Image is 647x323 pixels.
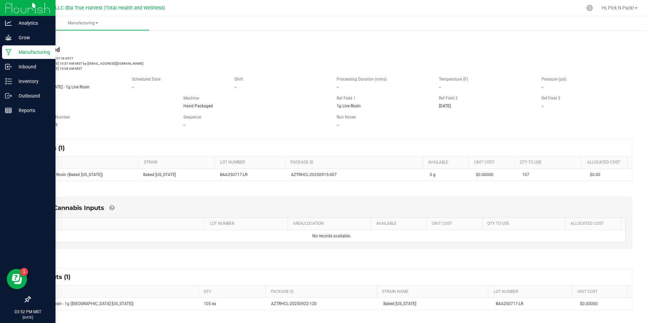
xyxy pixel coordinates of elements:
span: Machine [183,96,199,101]
a: AREA/LOCATIONSortable [293,221,368,227]
a: Unit CostSortable [432,221,479,227]
a: LOT NUMBERSortable [210,221,285,227]
span: Scheduled Date [132,77,160,82]
div: Manage settings [585,5,594,11]
span: Baked [US_STATE] [143,172,176,177]
span: Temperature (F) [439,77,468,82]
a: ITEMSortable [43,221,202,227]
span: Ref Field 3 [541,96,560,101]
td: Baked [US_STATE] [379,298,492,310]
span: Manufacturing [16,20,149,26]
span: Outputs (1) [36,273,77,281]
span: AZTRHCL-20250915-007 [291,172,337,178]
a: Allocated CostSortable [587,160,625,165]
inline-svg: Outbound [5,92,12,99]
span: BAA250717-LR [220,172,247,177]
span: Non-Cannabis Inputs [38,204,104,212]
a: PACKAGE IDSortable [271,289,374,295]
span: Sequence [183,115,201,120]
td: BAA250717-LR [492,298,576,310]
span: -- [183,123,185,127]
a: STRAINSortable [144,160,212,165]
inline-svg: Grow [5,34,12,41]
p: Inbound [12,63,52,71]
span: Pressure (psi) [541,77,566,82]
span: Run Notes [337,115,356,120]
span: g [433,172,436,177]
inline-svg: Reports [5,107,12,114]
p: MP-20250922173718-2977 [30,56,327,61]
span: $0.00000 [476,172,493,177]
p: Outbound [12,92,52,100]
span: Hand Packaged [183,104,213,108]
a: QTY TO USESortable [520,160,579,165]
p: 03:52 PM MST [3,309,52,315]
p: [DATE] [3,315,52,320]
p: Manufacturing [12,48,52,56]
div: Completed [30,45,327,54]
p: Grow [12,34,52,42]
a: LOT NUMBERSortable [494,289,569,295]
span: $0.00 [590,172,600,177]
span: -- [337,123,339,127]
span: -- [541,85,543,89]
span: Baked [US_STATE] - 1g Live Rosin [30,85,90,89]
a: Manufacturing [16,16,149,30]
a: Unit CostSortable [577,289,625,295]
span: 105 ea [204,301,216,307]
inline-svg: Inventory [5,78,12,85]
span: DXR FINANCE 4 LLC dba True Harvest (Total Health and Wellness) [20,5,165,11]
a: Unit CostSortable [474,160,512,165]
inline-svg: Inbound [5,63,12,70]
inline-svg: Analytics [5,20,12,26]
a: AVAILABLESortable [428,160,466,165]
span: Shift [235,77,243,82]
iframe: Resource center [7,269,27,289]
span: 0 [430,172,432,177]
a: AVAILABLESortable [376,221,424,227]
span: -- [337,85,339,89]
p: [DATE] 10:37 AM MST by [EMAIL_ADDRESS][DOMAIN_NAME] [30,61,327,66]
a: STRAIN NAMESortable [382,289,486,295]
inline-svg: Manufacturing [5,49,12,56]
span: BULK - Live Rosin (Baked [US_STATE]) [35,172,103,177]
a: ITEMSortable [36,160,136,165]
span: Ref Field 2 [439,96,458,101]
span: Hi, Pick N Pack! [602,5,634,10]
a: LOT NUMBERSortable [220,160,283,165]
td: No records available. [38,230,625,242]
span: Ref Field 1 [337,96,356,101]
span: -- [132,85,134,89]
span: AZTRHCL-20250922-120 [271,301,317,307]
a: Add Non-Cannabis items that were also consumed in the run (e.g. gloves and packaging); Also add N... [109,204,114,212]
span: Processing Duration (mins) [337,77,387,82]
p: Reports [12,106,52,114]
p: Inventory [12,77,52,85]
td: SG - Live Rosin - 1g ([GEOGRAPHIC_DATA] [US_STATE]) [31,298,200,310]
iframe: Resource center unread badge [20,268,28,276]
span: -- [235,85,237,89]
span: 107 [522,172,529,177]
a: ITEMSortable [36,289,196,295]
p: [DATE] 10:38 AM MST [30,66,327,71]
span: [DATE] [439,104,451,108]
span: -- [439,85,441,89]
span: $0.00000 [580,301,628,307]
span: -- [541,104,543,108]
a: QTYSortable [204,289,263,295]
span: 1g Live Rosin [337,104,361,108]
a: QTY TO USESortable [487,221,562,227]
p: Analytics [12,19,52,27]
a: Allocated CostSortable [571,221,618,227]
a: PACKAGE IDSortable [290,160,420,165]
